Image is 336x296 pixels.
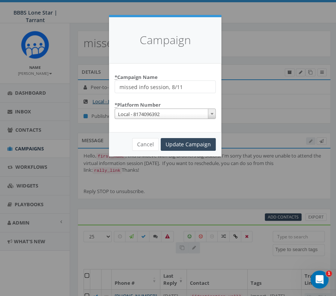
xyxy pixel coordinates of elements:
input: Enter Campaign Name [115,80,216,93]
abbr: required [115,101,117,108]
iframe: Intercom live chat [311,271,329,289]
span: Local - 8174096392 [115,109,215,119]
button: Cancel [132,138,159,151]
span: Local - 8174096392 [115,109,216,119]
input: Update Campaign [161,138,216,151]
label: Platform Number [115,99,161,109]
span: 1 [326,271,332,277]
h4: Campaign [120,32,210,48]
label: Campaign Name [115,71,158,81]
abbr: required [115,74,117,80]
